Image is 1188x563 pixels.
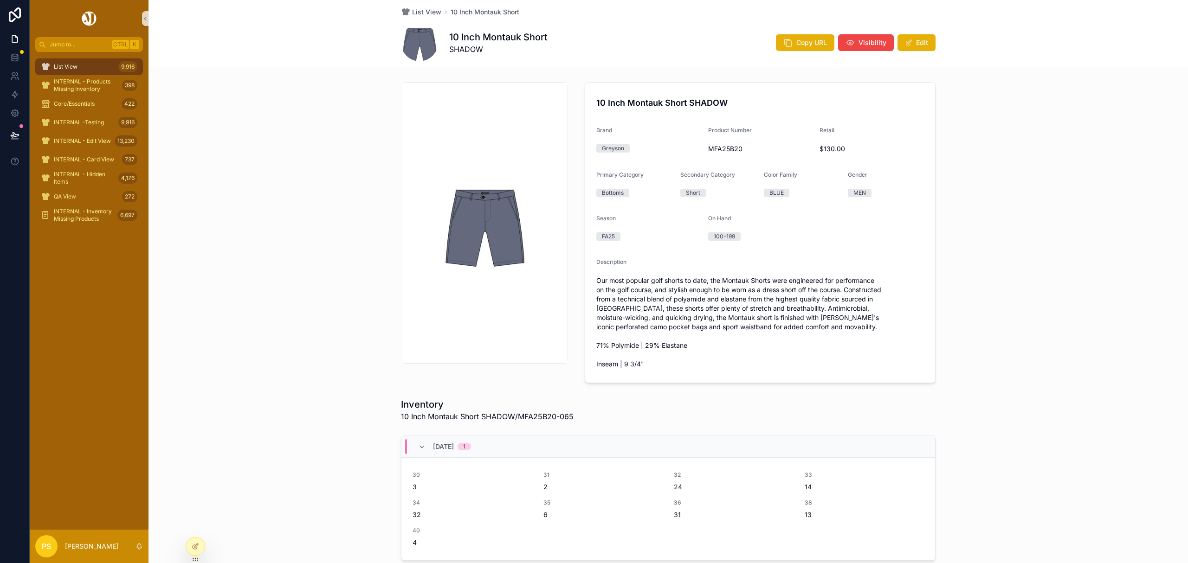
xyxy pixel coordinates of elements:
[54,63,77,70] span: List View
[769,189,784,197] div: BLUE
[820,127,834,134] span: Retail
[35,114,143,131] a: INTERNAL -Testing9,916
[543,499,663,506] span: 35
[433,442,454,451] span: [DATE]
[413,527,532,534] span: 40
[35,170,143,186] a: INTERNAL - Hidden Items4,176
[805,499,924,506] span: 38
[118,117,137,128] div: 9,916
[117,210,137,221] div: 6,697
[820,144,924,154] span: $130.00
[54,100,95,108] span: Core/Essentials
[413,471,532,479] span: 30
[680,171,735,178] span: Secondary Category
[859,38,886,47] span: Visibility
[42,541,51,552] span: PS
[463,443,465,450] div: 1
[35,58,143,75] a: List View9,916
[54,171,115,186] span: INTERNAL - Hidden Items
[65,542,118,551] p: [PERSON_NAME]
[602,189,624,197] div: Bottoms
[674,510,794,519] span: 31
[764,171,797,178] span: Color Family
[412,7,441,17] span: List View
[35,207,143,224] a: INTERNAL - Inventory Missing Products6,697
[596,127,612,134] span: Brand
[443,176,527,270] img: MFA25B20-065.jpg
[35,77,143,94] a: INTERNAL - Products Missing Inventory398
[35,37,143,52] button: Jump to...CtrlK
[115,135,137,147] div: 13,230
[54,119,104,126] span: INTERNAL -Testing
[401,7,441,17] a: List View
[853,189,866,197] div: MEN
[118,173,137,184] div: 4,176
[602,144,624,153] div: Greyson
[54,78,118,93] span: INTERNAL - Products Missing Inventory
[54,156,114,163] span: INTERNAL - Card View
[35,133,143,149] a: INTERNAL - Edit View13,230
[708,127,752,134] span: Product Number
[897,34,936,51] button: Edit
[596,215,616,222] span: Season
[122,80,137,91] div: 398
[54,137,111,145] span: INTERNAL - Edit View
[848,171,867,178] span: Gender
[413,499,532,506] span: 34
[413,482,532,492] span: 3
[35,188,143,205] a: QA View272
[449,44,548,55] span: SHADOW
[543,482,663,492] span: 2
[413,538,532,547] span: 4
[54,193,76,200] span: QA View
[543,471,663,479] span: 31
[413,510,532,519] span: 32
[602,232,615,241] div: FA25
[596,171,644,178] span: Primary Category
[674,471,794,479] span: 32
[596,276,924,369] span: Our most popular golf shorts to date, the Montauk Shorts were engineered for performance on the g...
[674,482,794,492] span: 24
[451,7,519,17] a: 10 Inch Montauk Short
[35,151,143,168] a: INTERNAL - Card View737
[708,215,731,222] span: On Hand
[596,258,626,265] span: Description
[122,191,137,202] div: 272
[596,96,924,109] h4: 10 Inch Montauk Short SHADOW
[796,38,827,47] span: Copy URL
[776,34,834,51] button: Copy URL
[50,41,109,48] span: Jump to...
[54,208,114,223] span: INTERNAL - Inventory Missing Products
[118,61,137,72] div: 9,916
[674,499,794,506] span: 36
[35,96,143,112] a: Core/Essentials422
[112,40,129,49] span: Ctrl
[131,41,138,48] span: K
[686,189,700,197] div: Short
[805,471,924,479] span: 33
[401,411,574,422] span: 10 Inch Montauk Short SHADOW/MFA25B20-065
[80,11,98,26] img: App logo
[543,510,663,519] span: 6
[449,31,548,44] h1: 10 Inch Montauk Short
[30,52,148,236] div: scrollable content
[122,98,137,109] div: 422
[714,232,735,241] div: 100-199
[838,34,894,51] button: Visibility
[401,458,935,560] a: 30331232243314343235636313813404
[708,144,813,154] span: MFA25B20
[805,482,924,492] span: 14
[401,398,574,411] h1: Inventory
[805,510,924,519] span: 13
[122,154,137,165] div: 737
